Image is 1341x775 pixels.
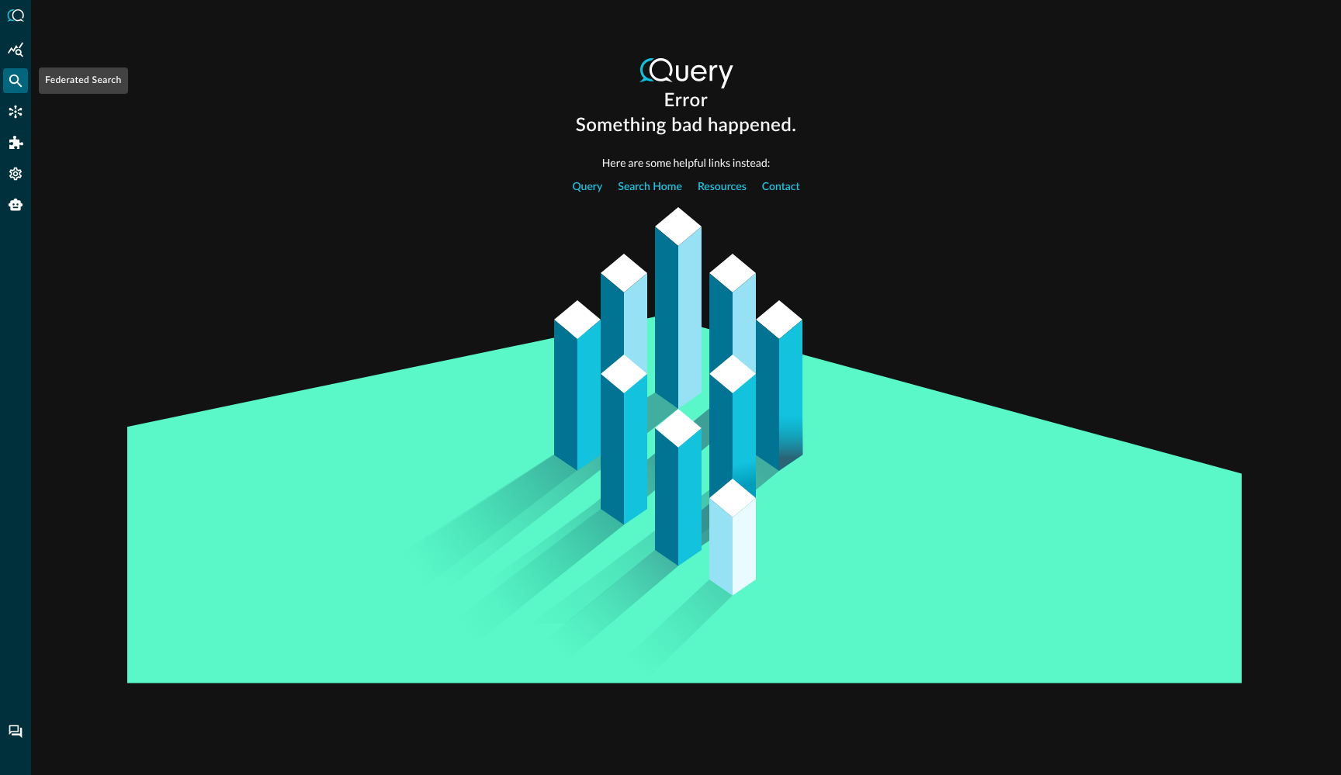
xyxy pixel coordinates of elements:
[3,161,28,186] div: Settings
[3,68,28,93] div: Federated Search
[39,67,128,94] div: Federated Search
[602,154,771,171] p: Here are some helpful links instead:
[762,171,800,203] a: Contact
[664,88,709,113] h1: Error
[3,99,28,124] div: Connectors
[3,719,28,744] div: Chat
[576,113,797,138] h2: Something bad happened.
[3,192,28,217] div: Query Agent
[618,171,682,203] a: Search Home
[698,171,747,203] a: Resources
[4,130,29,155] div: Addons
[3,37,28,62] div: Summary Insights
[572,171,602,203] a: Query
